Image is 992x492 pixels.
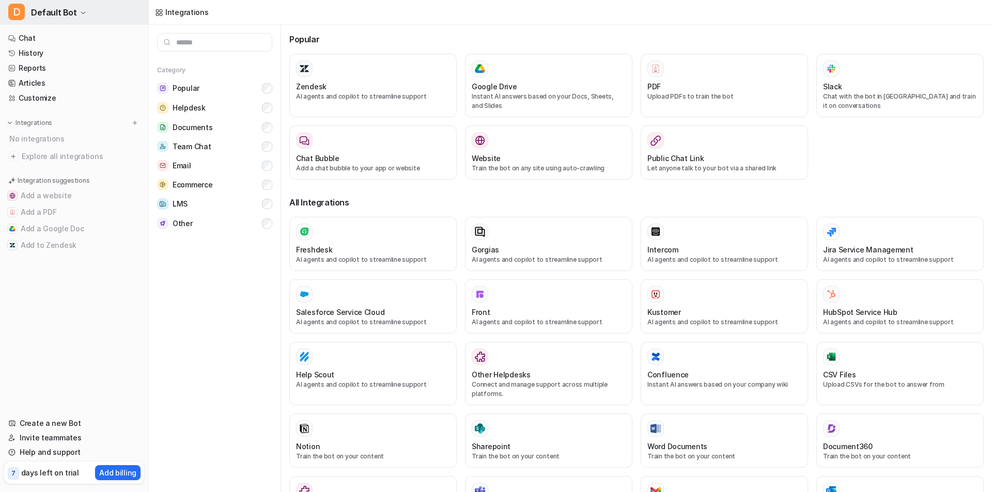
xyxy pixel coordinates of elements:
button: FreshdeskAI agents and copilot to streamline support [289,217,457,271]
button: Team ChatTeam Chat [157,137,272,156]
img: CSV Files [826,352,836,362]
img: PDF [650,64,661,73]
img: Add a website [9,193,16,199]
p: Train the bot on your content [296,452,450,461]
span: Helpdesk [173,103,206,113]
button: Jira Service ManagementAI agents and copilot to streamline support [816,217,984,271]
p: days left on trial [21,467,79,478]
span: Other [173,218,193,229]
h3: Public Chat Link [647,153,704,164]
p: Train the bot on your content [472,452,626,461]
a: Customize [4,91,144,105]
p: AI agents and copilot to streamline support [296,255,450,264]
h3: Other Helpdesks [472,369,531,380]
p: Instant AI answers based on your company wiki [647,380,801,389]
button: Public Chat LinkLet anyone talk to your bot via a shared link [641,125,808,180]
img: explore all integrations [8,151,19,162]
img: Popular [157,83,168,94]
h3: CSV Files [823,369,856,380]
h3: Sharepoint [472,441,510,452]
button: HubSpot Service HubHubSpot Service HubAI agents and copilot to streamline support [816,279,984,334]
a: Chat [4,31,144,45]
button: GorgiasAI agents and copilot to streamline support [465,217,632,271]
img: Team Chat [157,141,168,152]
a: Help and support [4,445,144,459]
h3: Freshdesk [296,244,332,255]
img: Notion [299,423,309,434]
h3: Confluence [647,369,689,380]
button: Word DocumentsWord DocumentsTrain the bot on your content [641,414,808,468]
h3: Notion [296,441,320,452]
img: Other Helpdesks [475,352,485,362]
p: Integration suggestions [18,176,89,185]
a: Invite teammates [4,431,144,445]
a: Create a new Bot [4,416,144,431]
span: Documents [173,122,212,133]
button: Integrations [4,118,55,128]
img: Help Scout [299,352,309,362]
span: Popular [173,83,199,93]
button: CSV FilesCSV FilesUpload CSVs for the bot to answer from [816,342,984,405]
img: Website [475,135,485,146]
button: Google DriveGoogle DriveInstant AI answers based on your Docs, Sheets, and Slides [465,54,632,117]
img: Add to Zendesk [9,242,16,248]
a: History [4,46,144,60]
p: Train the bot on your content [647,452,801,461]
img: Document360 [826,423,836,434]
p: Let anyone talk to your bot via a shared link [647,164,801,173]
p: Train the bot on any site using auto-crawling [472,164,626,173]
h3: Document360 [823,441,873,452]
button: IntercomAI agents and copilot to streamline support [641,217,808,271]
img: expand menu [6,119,13,126]
span: Ecommerce [173,180,212,190]
button: SlackSlackChat with the bot in [GEOGRAPHIC_DATA] and train it on conversations [816,54,984,117]
span: Explore all integrations [22,148,140,165]
h3: PDF [647,81,661,92]
h3: Chat Bubble [296,153,339,164]
img: Google Drive [475,64,485,73]
button: EcommerceEcommerce [157,175,272,194]
button: Add a PDFAdd a PDF [4,204,144,220]
p: Add billing [99,467,136,478]
button: LMSLMS [157,194,272,214]
a: Integrations [155,7,209,18]
p: Upload PDFs to train the bot [647,92,801,101]
span: Email [173,161,191,171]
button: FrontFrontAI agents and copilot to streamline support [465,279,632,334]
button: WebsiteWebsiteTrain the bot on any site using auto-crawling [465,125,632,180]
button: Document360Document360Train the bot on your content [816,414,984,468]
p: AI agents and copilot to streamline support [296,92,450,101]
p: Integrations [16,119,52,127]
img: Other [157,218,168,229]
img: Add a PDF [9,209,16,215]
h3: Gorgias [472,244,499,255]
img: Slack [826,62,836,74]
p: AI agents and copilot to streamline support [647,318,801,327]
div: No integrations [6,130,144,147]
h3: Word Documents [647,441,707,452]
img: menu_add.svg [131,119,138,126]
button: ZendeskAI agents and copilot to streamline support [289,54,457,117]
button: OtherOther [157,214,272,233]
img: Sharepoint [475,423,485,434]
h3: Front [472,307,490,318]
h5: Category [157,66,272,74]
p: Upload CSVs for the bot to answer from [823,380,977,389]
button: Salesforce Service Cloud Salesforce Service CloudAI agents and copilot to streamline support [289,279,457,334]
h3: Slack [823,81,842,92]
h3: HubSpot Service Hub [823,307,897,318]
button: Add billing [95,465,141,480]
img: HubSpot Service Hub [826,289,836,299]
img: Confluence [650,352,661,362]
h3: Salesforce Service Cloud [296,307,384,318]
img: Kustomer [650,289,661,299]
img: Word Documents [650,424,661,434]
img: Helpdesk [157,102,168,114]
img: Front [475,289,485,299]
h3: Intercom [647,244,678,255]
h3: Help Scout [296,369,334,380]
p: AI agents and copilot to streamline support [647,255,801,264]
button: Add a Google DocAdd a Google Doc [4,220,144,237]
h3: Google Drive [472,81,517,92]
img: Ecommerce [157,179,168,190]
